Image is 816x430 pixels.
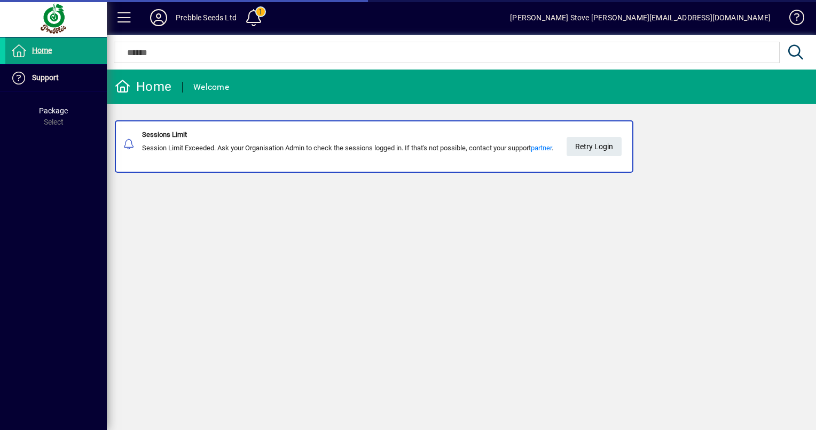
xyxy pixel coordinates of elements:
app-alert-notification-menu-item: Sessions Limit [107,120,816,173]
div: Prebble Seeds Ltd [176,9,237,26]
a: Support [5,65,107,91]
button: Profile [142,8,176,27]
a: Knowledge Base [781,2,803,37]
div: [PERSON_NAME] Stove [PERSON_NAME][EMAIL_ADDRESS][DOMAIN_NAME] [510,9,771,26]
span: Support [32,73,59,82]
a: partner [531,144,552,152]
span: Retry Login [575,138,613,156]
span: Home [32,46,52,55]
div: Sessions Limit [142,129,553,140]
div: Home [115,78,171,95]
div: Session Limit Exceeded. Ask your Organisation Admin to check the sessions logged in. If that's no... [142,143,553,153]
button: Retry Login [567,137,622,156]
span: Package [39,106,68,115]
div: Welcome [193,79,229,96]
